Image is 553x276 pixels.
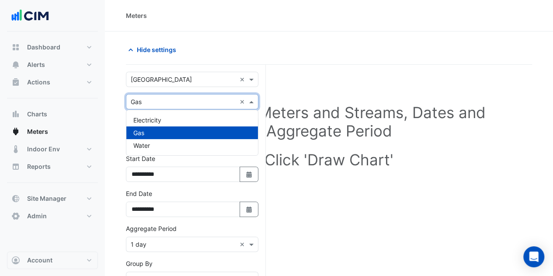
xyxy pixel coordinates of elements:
[140,150,518,169] h1: Click 'Draw Chart'
[10,7,50,24] img: Company Logo
[140,103,518,140] h1: Select Site, Meters and Streams, Dates and Aggregate Period
[126,42,182,57] button: Hide settings
[27,78,50,87] span: Actions
[126,154,155,163] label: Start Date
[7,105,98,123] button: Charts
[11,110,20,119] app-icon: Charts
[27,127,48,136] span: Meters
[240,75,247,84] span: Clear
[11,78,20,87] app-icon: Actions
[126,189,152,198] label: End Date
[7,123,98,140] button: Meters
[11,145,20,154] app-icon: Indoor Env
[11,194,20,203] app-icon: Site Manager
[133,142,150,149] span: Water
[27,162,51,171] span: Reports
[240,97,247,106] span: Clear
[27,43,60,52] span: Dashboard
[11,60,20,69] app-icon: Alerts
[137,45,176,54] span: Hide settings
[7,73,98,91] button: Actions
[27,212,47,220] span: Admin
[27,145,60,154] span: Indoor Env
[126,224,177,233] label: Aggregate Period
[126,259,153,268] label: Group By
[240,240,247,249] span: Clear
[523,246,544,267] div: Open Intercom Messenger
[11,212,20,220] app-icon: Admin
[7,207,98,225] button: Admin
[7,38,98,56] button: Dashboard
[133,129,144,136] span: Gas
[27,194,66,203] span: Site Manager
[7,158,98,175] button: Reports
[27,110,47,119] span: Charts
[11,43,20,52] app-icon: Dashboard
[245,206,253,213] fa-icon: Select Date
[7,140,98,158] button: Indoor Env
[126,11,147,20] div: Meters
[7,252,98,269] button: Account
[126,110,258,156] ng-dropdown-panel: Options list
[27,256,52,265] span: Account
[7,56,98,73] button: Alerts
[133,116,161,124] span: Electricity
[27,60,45,69] span: Alerts
[11,162,20,171] app-icon: Reports
[245,171,253,178] fa-icon: Select Date
[11,127,20,136] app-icon: Meters
[7,190,98,207] button: Site Manager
